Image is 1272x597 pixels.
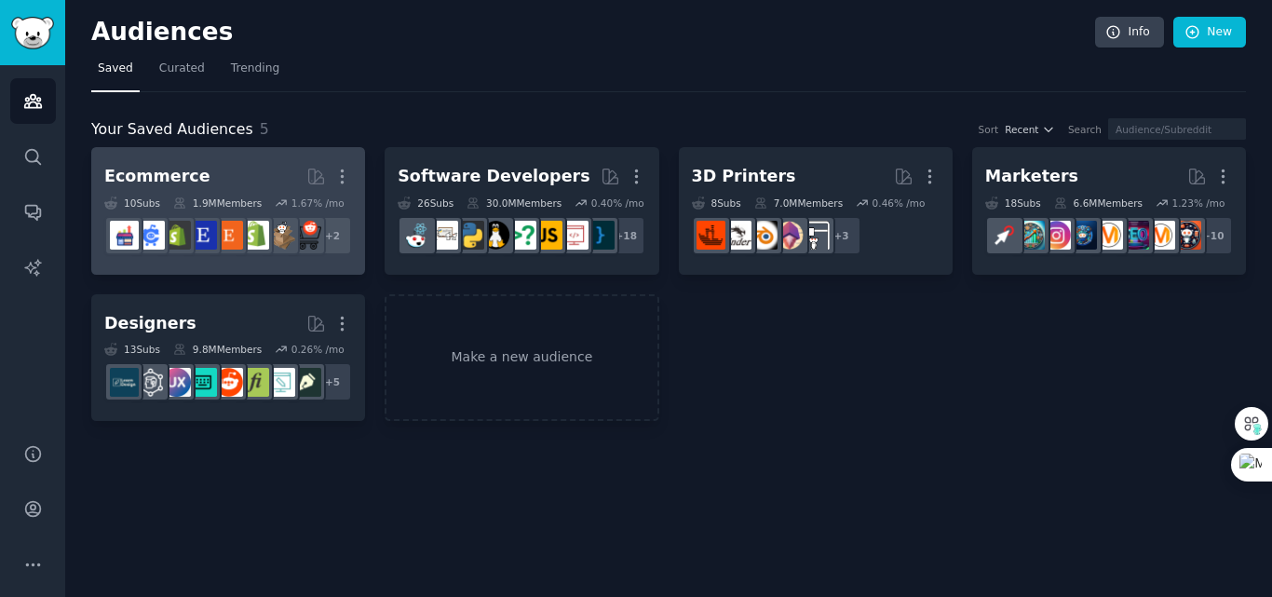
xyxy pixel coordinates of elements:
[754,197,843,210] div: 7.0M Members
[873,197,926,210] div: 0.46 % /mo
[692,165,796,188] div: 3D Printers
[1054,197,1143,210] div: 6.6M Members
[1095,17,1164,48] a: Info
[398,165,589,188] div: Software Developers
[507,221,536,250] img: cscareerquestions
[1068,221,1097,250] img: digital_marketing
[110,221,139,250] img: ecommerce_growth
[455,221,484,250] img: Python
[292,368,321,397] img: graphic_design
[214,221,243,250] img: Etsy
[749,221,778,250] img: blender
[822,216,861,255] div: + 3
[801,221,830,250] img: 3Dprinting
[91,147,365,275] a: Ecommerce10Subs1.9MMembers1.67% /mo+2ecommercedropshipshopifyEtsyEtsySellersreviewmyshopifyecomme...
[173,343,262,356] div: 9.8M Members
[11,17,54,49] img: GummySearch logo
[775,221,804,250] img: 3Dmodeling
[586,221,615,250] img: programming
[1094,221,1123,250] img: DigitalMarketing
[159,61,205,77] span: Curated
[979,123,999,136] div: Sort
[1108,118,1246,140] input: Audience/Subreddit
[104,165,210,188] div: Ecommerce
[403,221,432,250] img: reactjs
[467,197,562,210] div: 30.0M Members
[224,54,286,92] a: Trending
[266,368,295,397] img: web_design
[591,197,644,210] div: 0.40 % /mo
[385,147,658,275] a: Software Developers26Subs30.0MMembers0.40% /mo+18programmingwebdevjavascriptcscareerquestionslinu...
[1172,197,1225,210] div: 1.23 % /mo
[110,368,139,397] img: learndesign
[240,368,269,397] img: typography
[291,343,345,356] div: 0.26 % /mo
[1042,221,1071,250] img: InstagramMarketing
[91,294,365,422] a: Designers13Subs9.8MMembers0.26% /mo+5graphic_designweb_designtypographylogodesignUI_DesignUXDesig...
[188,221,217,250] img: EtsySellers
[173,197,262,210] div: 1.9M Members
[1172,221,1201,250] img: socialmedia
[679,147,953,275] a: 3D Printers8Subs7.0MMembers0.46% /mo+33Dprinting3Dmodelingblenderender3FixMyPrint
[723,221,751,250] img: ender3
[91,54,140,92] a: Saved
[292,221,321,250] img: ecommerce
[560,221,589,250] img: webdev
[692,197,741,210] div: 8 Sub s
[214,368,243,397] img: logodesign
[260,120,269,138] span: 5
[985,197,1041,210] div: 18 Sub s
[990,221,1019,250] img: PPC
[104,343,160,356] div: 13 Sub s
[162,221,191,250] img: reviewmyshopify
[481,221,510,250] img: linux
[1005,123,1038,136] span: Recent
[188,368,217,397] img: UI_Design
[1146,221,1175,250] img: marketing
[153,54,211,92] a: Curated
[1005,123,1055,136] button: Recent
[91,18,1095,47] h2: Audiences
[985,165,1078,188] div: Marketers
[136,221,165,250] img: ecommercemarketing
[1120,221,1149,250] img: SEO
[266,221,295,250] img: dropship
[231,61,279,77] span: Trending
[1173,17,1246,48] a: New
[291,197,345,210] div: 1.67 % /mo
[240,221,269,250] img: shopify
[313,362,352,401] div: + 5
[104,197,160,210] div: 10 Sub s
[534,221,562,250] img: javascript
[1068,123,1102,136] div: Search
[385,294,658,422] a: Make a new audience
[104,312,196,335] div: Designers
[91,118,253,142] span: Your Saved Audiences
[313,216,352,255] div: + 2
[398,197,453,210] div: 26 Sub s
[98,61,133,77] span: Saved
[697,221,725,250] img: FixMyPrint
[162,368,191,397] img: UXDesign
[972,147,1246,275] a: Marketers18Subs6.6MMembers1.23% /mo+10socialmediamarketingSEODigitalMarketingdigital_marketingIns...
[1194,216,1233,255] div: + 10
[1016,221,1045,250] img: Affiliatemarketing
[606,216,645,255] div: + 18
[136,368,165,397] img: userexperience
[429,221,458,250] img: learnpython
